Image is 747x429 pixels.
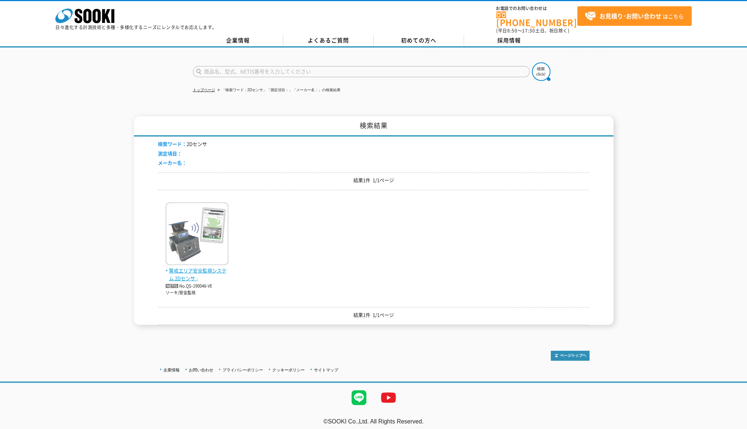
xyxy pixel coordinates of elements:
[585,11,684,22] span: はこちら
[189,368,213,372] a: お問い合わせ
[374,35,464,46] a: 初めての方へ
[55,25,217,30] p: 日々進化する計測技術と多種・多様化するニーズにレンタルでお応えします。
[222,368,263,372] a: プライバシーポリシー
[158,140,187,147] span: 検索ワード：
[158,159,187,166] span: メーカー名：
[193,35,283,46] a: 企業情報
[158,311,589,319] p: 結果1件 1/1ページ
[401,36,436,44] span: 初めての方へ
[272,368,305,372] a: クッキーポリシー
[134,116,613,137] h1: 検索結果
[522,27,535,34] span: 17:30
[283,35,374,46] a: よくあるご質問
[163,368,180,372] a: 企業情報
[496,6,577,11] span: お電話でのお問い合わせは
[314,368,338,372] a: サイトマップ
[496,27,569,34] span: (平日 ～ 土日、祝日除く)
[577,6,692,26] a: お見積り･お問い合わせはこちら
[216,86,341,94] li: 「検索ワード：2Dセンサ」「測定項目：」「メーカー名：」の検索結果
[166,202,228,267] img: -
[464,35,554,46] a: 採用情報
[374,383,403,412] img: YouTube
[166,290,228,296] p: ソーキ/安全監視
[193,66,530,77] input: 商品名、型式、NETIS番号を入力してください
[193,88,215,92] a: トップページ
[344,383,374,412] img: LINE
[599,11,661,20] strong: お見積り･お問い合わせ
[166,282,228,290] p: No.QS-190046-VE
[158,140,207,148] li: 2Dセンサ
[166,267,228,282] span: 警戒エリア安全監視システム 2Dセンサ -
[166,259,228,282] a: 警戒エリア安全監視システム 2Dセンサ -
[158,150,182,157] span: 測定項目：
[496,11,577,27] a: [PHONE_NUMBER]
[551,351,589,361] img: トップページへ
[532,62,550,81] img: btn_search.png
[158,176,589,184] p: 結果1件 1/1ページ
[507,27,518,34] span: 8:50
